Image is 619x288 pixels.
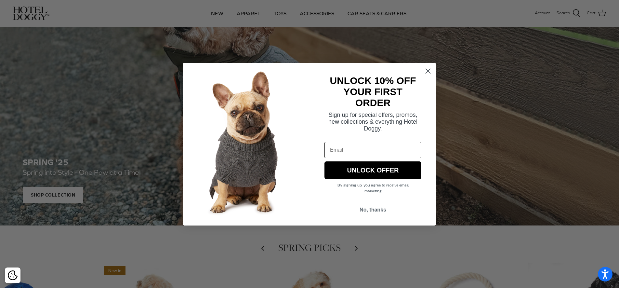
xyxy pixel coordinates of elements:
[337,182,409,194] span: By signing up, you agree to receive email marketing
[324,142,421,158] input: Email
[7,270,18,281] button: Cookie policy
[324,161,421,179] button: UNLOCK OFFER
[422,65,434,77] button: Close dialog
[330,75,416,108] strong: UNLOCK 10% OFF YOUR FIRST ORDER
[328,112,417,132] span: Sign up for special offers, promos, new collections & everything Hotel Doggy.
[324,204,421,216] button: No, thanks
[5,267,20,283] div: Cookie policy
[8,270,18,280] img: Cookie policy
[183,63,309,226] img: 7cf315d2-500c-4d0a-a8b4-098d5756016d.jpeg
